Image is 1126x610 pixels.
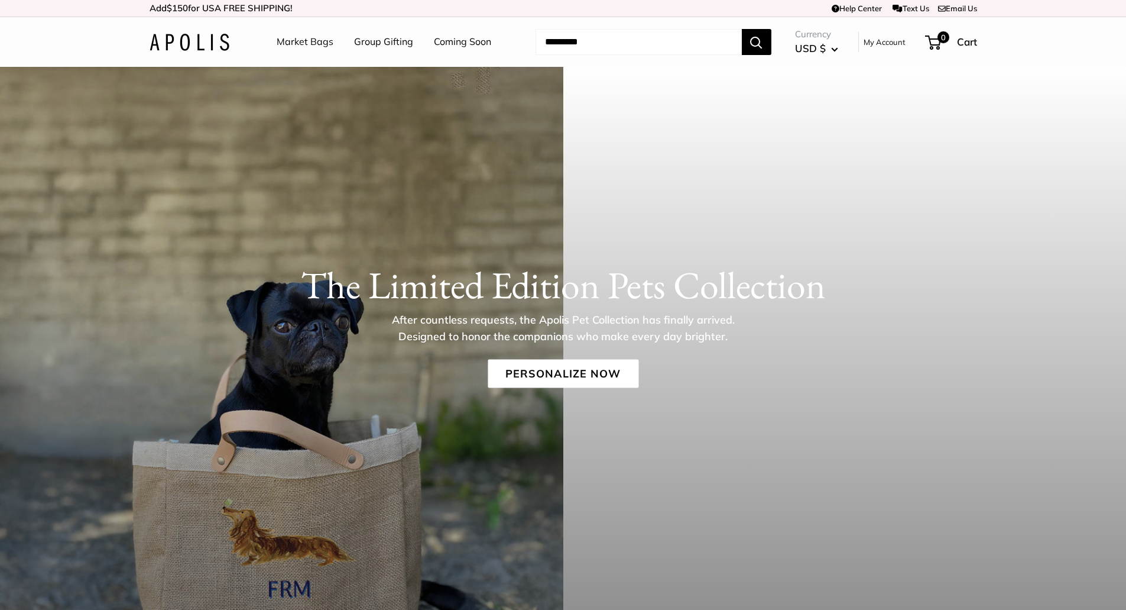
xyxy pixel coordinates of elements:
span: Currency [795,26,838,43]
button: USD $ [795,39,838,58]
input: Search... [536,29,742,55]
a: Group Gifting [354,33,413,51]
a: Coming Soon [434,33,491,51]
a: Personalize Now [488,359,638,388]
a: Help Center [832,4,882,13]
img: Apolis [150,34,229,51]
a: Market Bags [277,33,333,51]
a: 0 Cart [926,33,977,51]
p: After countless requests, the Apolis Pet Collection has finally arrived. Designed to honor the co... [371,311,755,344]
h1: The Limited Edition Pets Collection [150,262,977,307]
a: My Account [864,35,906,49]
span: 0 [937,31,949,43]
span: USD $ [795,42,826,54]
a: Email Us [938,4,977,13]
button: Search [742,29,771,55]
span: $150 [167,2,188,14]
span: Cart [957,35,977,48]
a: Text Us [893,4,929,13]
